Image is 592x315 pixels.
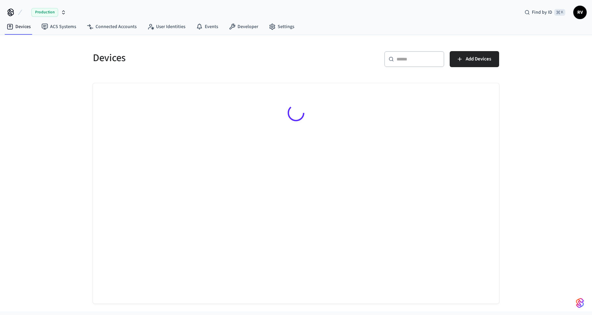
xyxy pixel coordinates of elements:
button: RV [573,6,587,19]
span: ⌘ K [554,9,565,16]
span: Find by ID [532,9,552,16]
span: Add Devices [466,55,491,63]
button: Add Devices [450,51,499,67]
a: User Identities [142,21,191,33]
img: SeamLogoGradient.69752ec5.svg [576,298,584,308]
a: ACS Systems [36,21,82,33]
a: Devices [1,21,36,33]
span: Production [31,8,58,17]
a: Developer [224,21,264,33]
div: Find by ID⌘ K [519,6,571,18]
a: Connected Accounts [82,21,142,33]
a: Settings [264,21,300,33]
a: Events [191,21,224,33]
span: RV [574,6,586,18]
h5: Devices [93,51,292,65]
